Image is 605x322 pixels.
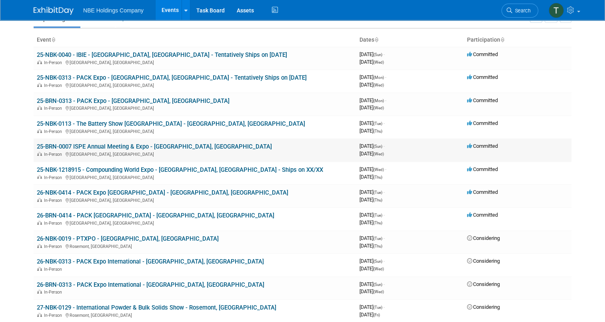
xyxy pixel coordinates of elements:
span: [DATE] [359,243,382,249]
span: [DATE] [359,304,385,310]
span: (Tue) [373,213,382,217]
span: (Wed) [373,152,384,156]
span: Committed [467,166,498,172]
span: In-Person [44,175,64,180]
span: [DATE] [359,51,385,57]
span: [DATE] [359,174,382,180]
span: Considering [467,281,500,287]
span: In-Person [44,83,64,88]
span: [DATE] [359,166,386,172]
div: Rosemont, [GEOGRAPHIC_DATA] [37,312,353,318]
span: - [383,258,385,264]
span: In-Person [44,106,64,111]
img: In-Person Event [37,267,42,271]
a: 26-BRN-0313 - PACK Expo International - [GEOGRAPHIC_DATA], [GEOGRAPHIC_DATA] [37,281,264,288]
span: [DATE] [359,197,382,203]
span: Committed [467,120,498,126]
span: - [383,304,385,310]
a: 25-BRN-0007 ISPE Annual Meeting & Expo - [GEOGRAPHIC_DATA], [GEOGRAPHIC_DATA] [37,143,272,150]
a: Sort by Event Name [51,36,55,43]
span: [DATE] [359,258,385,264]
span: Considering [467,258,500,264]
span: [DATE] [359,266,384,272]
span: Committed [467,51,498,57]
th: Participation [464,33,571,47]
div: [GEOGRAPHIC_DATA], [GEOGRAPHIC_DATA] [37,82,353,88]
img: Tim Wiersma [549,3,564,18]
span: [DATE] [359,189,385,195]
span: (Wed) [373,106,384,110]
span: In-Person [44,129,64,134]
span: Considering [467,235,500,241]
img: In-Person Event [37,60,42,64]
span: - [383,120,385,126]
span: - [385,166,386,172]
a: 27-NBK-0129 - International Powder & Bulk Solids Show - Rosemont, [GEOGRAPHIC_DATA] [37,304,276,311]
span: - [383,212,385,218]
a: 25-NBK-0113 - The Battery Show [GEOGRAPHIC_DATA] - [GEOGRAPHIC_DATA], [GEOGRAPHIC_DATA] [37,120,305,127]
a: 26-NBK-0414 - PACK Expo [GEOGRAPHIC_DATA] - [GEOGRAPHIC_DATA], [GEOGRAPHIC_DATA] [37,189,288,196]
img: In-Person Event [37,152,42,156]
div: [GEOGRAPHIC_DATA], [GEOGRAPHIC_DATA] [37,128,353,134]
span: Committed [467,97,498,103]
span: [DATE] [359,235,385,241]
span: - [383,281,385,287]
a: 26-NBK-0313 - PACK Expo International - [GEOGRAPHIC_DATA], [GEOGRAPHIC_DATA] [37,258,264,265]
div: [GEOGRAPHIC_DATA], [GEOGRAPHIC_DATA] [37,105,353,111]
span: In-Person [44,244,64,249]
span: (Thu) [373,198,382,202]
span: (Tue) [373,236,382,241]
span: [DATE] [359,128,382,134]
span: (Wed) [373,167,384,172]
span: Committed [467,189,498,195]
span: [DATE] [359,281,385,287]
div: [GEOGRAPHIC_DATA], [GEOGRAPHIC_DATA] [37,59,353,65]
span: [DATE] [359,74,386,80]
span: - [383,189,385,195]
img: In-Person Event [37,313,42,317]
img: ExhibitDay [34,7,74,15]
img: In-Person Event [37,106,42,110]
a: 25-BRN-0313 - PACK Expo - [GEOGRAPHIC_DATA], [GEOGRAPHIC_DATA] [37,97,230,105]
span: [DATE] [359,288,384,294]
span: - [383,51,385,57]
span: [DATE] [359,212,385,218]
a: 26-NBK-0019 - PTXPO - [GEOGRAPHIC_DATA], [GEOGRAPHIC_DATA] [37,235,219,242]
span: [DATE] [359,151,384,157]
th: Dates [356,33,464,47]
span: [DATE] [359,120,385,126]
span: - [385,74,386,80]
img: In-Person Event [37,290,42,294]
span: - [383,235,385,241]
a: Sort by Participation Type [500,36,504,43]
div: [GEOGRAPHIC_DATA], [GEOGRAPHIC_DATA] [37,151,353,157]
span: [DATE] [359,59,384,65]
span: [DATE] [359,97,386,103]
span: (Mon) [373,99,384,103]
a: Sort by Start Date [374,36,378,43]
span: [DATE] [359,105,384,111]
a: 25-NBK-1218915 - Compounding World Expo - [GEOGRAPHIC_DATA], [GEOGRAPHIC_DATA] - Ships on XX/XX [37,166,323,173]
img: In-Person Event [37,175,42,179]
span: (Wed) [373,267,384,271]
span: (Sun) [373,52,382,57]
a: 26-BRN-0414 - PACK [GEOGRAPHIC_DATA] - [GEOGRAPHIC_DATA], [GEOGRAPHIC_DATA] [37,212,274,219]
span: [DATE] [359,312,380,318]
img: In-Person Event [37,244,42,248]
span: (Thu) [373,129,382,133]
span: - [385,97,386,103]
div: Rosemont, [GEOGRAPHIC_DATA] [37,243,353,249]
span: (Mon) [373,75,384,80]
span: - [383,143,385,149]
span: (Wed) [373,83,384,87]
div: [GEOGRAPHIC_DATA], [GEOGRAPHIC_DATA] [37,174,353,180]
span: In-Person [44,290,64,295]
a: 25-NBK-0040 - IBIE - [GEOGRAPHIC_DATA], [GEOGRAPHIC_DATA] - Tentatively Ships on [DATE] [37,51,287,58]
th: Event [34,33,356,47]
span: [DATE] [359,82,384,88]
span: Considering [467,304,500,310]
span: In-Person [44,221,64,226]
span: (Sun) [373,144,382,149]
img: In-Person Event [37,198,42,202]
img: In-Person Event [37,221,42,225]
